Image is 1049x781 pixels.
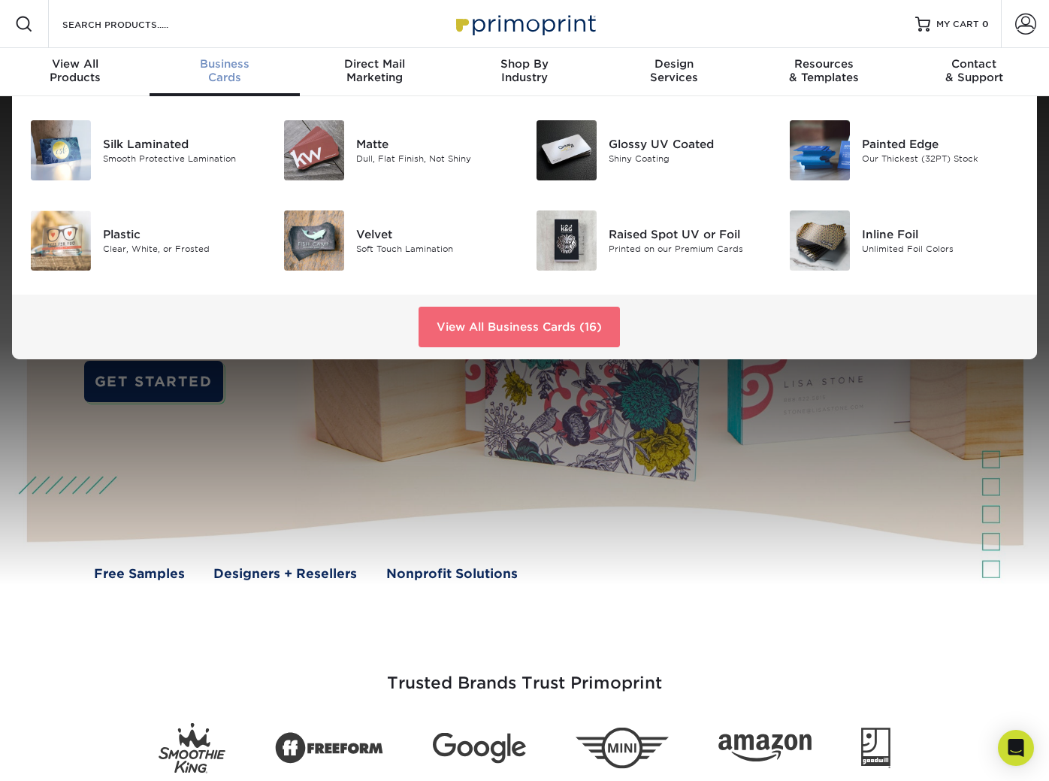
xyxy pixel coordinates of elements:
div: & Templates [749,57,899,84]
a: DesignServices [600,48,749,96]
a: BusinessCards [150,48,299,96]
a: Shop ByIndustry [449,48,599,96]
div: Raised Spot UV or Foil [609,226,766,243]
a: Inline Foil Business Cards Inline Foil Unlimited Foil Colors [789,204,1020,277]
span: MY CART [936,18,979,31]
div: Glossy UV Coated [609,136,766,153]
img: Plastic Business Cards [31,210,91,271]
img: Freeform [275,724,383,772]
img: Inline Foil Business Cards [790,210,850,271]
div: Clear, White, or Frosted [103,243,260,256]
img: Painted Edge Business Cards [790,120,850,180]
img: Mini [576,728,669,769]
h3: Trusted Brands Trust Primoprint [85,637,964,711]
img: Velvet Business Cards [284,210,344,271]
div: Matte [356,136,513,153]
a: Resources& Templates [749,48,899,96]
a: Silk Laminated Business Cards Silk Laminated Smooth Protective Lamination [30,114,261,186]
img: Glossy UV Coated Business Cards [537,120,597,180]
img: Matte Business Cards [284,120,344,180]
span: Direct Mail [300,57,449,71]
a: Direct MailMarketing [300,48,449,96]
div: Marketing [300,57,449,84]
div: Plastic [103,226,260,243]
div: Open Intercom Messenger [998,730,1034,766]
a: View All Business Cards (16) [419,307,620,347]
div: Silk Laminated [103,136,260,153]
div: Velvet [356,226,513,243]
span: Shop By [449,57,599,71]
div: Dull, Flat Finish, Not Shiny [356,153,513,165]
input: SEARCH PRODUCTS..... [61,15,207,33]
a: Raised Spot UV or Foil Business Cards Raised Spot UV or Foil Printed on our Premium Cards [536,204,766,277]
a: Matte Business Cards Matte Dull, Flat Finish, Not Shiny [283,114,514,186]
img: Silk Laminated Business Cards [31,120,91,180]
div: Shiny Coating [609,153,766,165]
a: Contact& Support [899,48,1049,96]
div: Inline Foil [862,226,1019,243]
a: Painted Edge Business Cards Painted Edge Our Thickest (32PT) Stock [789,114,1020,186]
a: Plastic Business Cards Plastic Clear, White, or Frosted [30,204,261,277]
div: Industry [449,57,599,84]
img: Google [433,733,526,764]
span: Business [150,57,299,71]
span: Resources [749,57,899,71]
a: Glossy UV Coated Business Cards Glossy UV Coated Shiny Coating [536,114,766,186]
img: Goodwill [861,728,890,768]
div: Painted Edge [862,136,1019,153]
div: Smooth Protective Lamination [103,153,260,165]
img: Raised Spot UV or Foil Business Cards [537,210,597,271]
div: Printed on our Premium Cards [609,243,766,256]
div: Cards [150,57,299,84]
img: Smoothie King [159,723,225,773]
img: Primoprint [449,8,600,40]
img: Amazon [718,734,812,762]
span: Contact [899,57,1049,71]
a: Velvet Business Cards Velvet Soft Touch Lamination [283,204,514,277]
div: Unlimited Foil Colors [862,243,1019,256]
div: Soft Touch Lamination [356,243,513,256]
div: Our Thickest (32PT) Stock [862,153,1019,165]
div: Services [600,57,749,84]
div: & Support [899,57,1049,84]
span: Design [600,57,749,71]
span: 0 [982,19,989,29]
